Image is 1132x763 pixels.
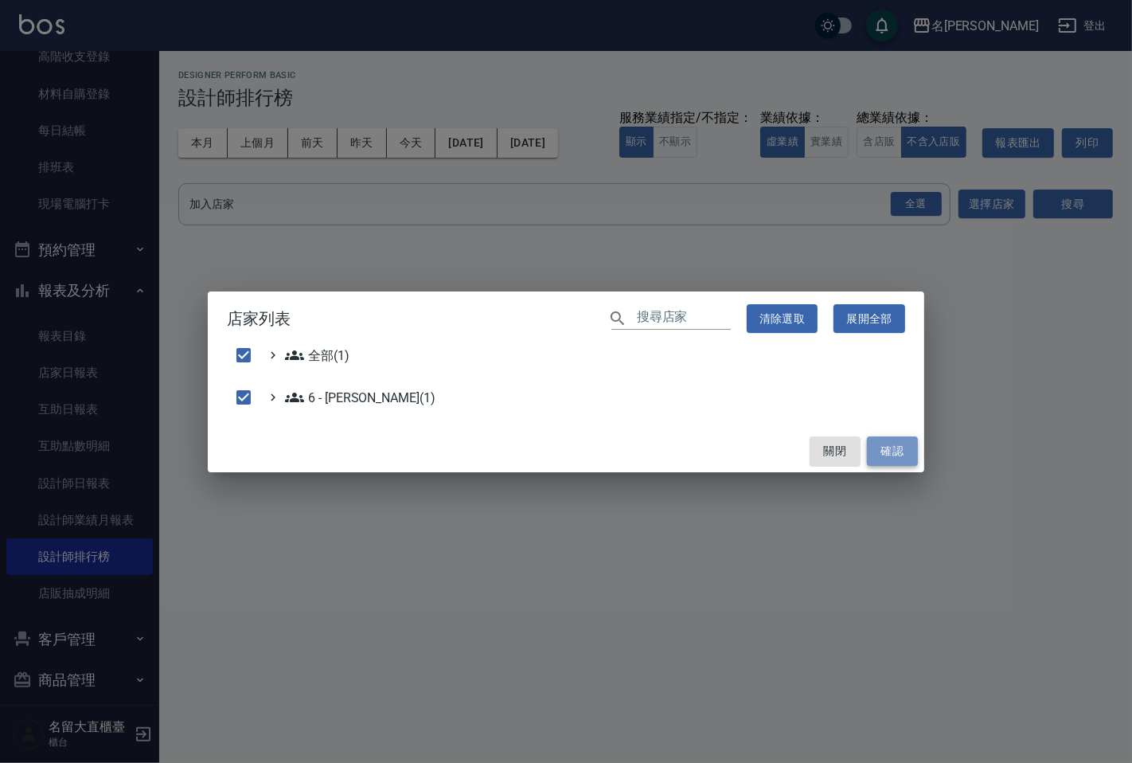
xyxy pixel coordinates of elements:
[867,436,918,466] button: 確認
[810,436,861,466] button: 關閉
[285,388,435,407] span: 6 - [PERSON_NAME](1)
[637,307,731,330] input: 搜尋店家
[285,346,349,365] span: 全部(1)
[208,292,924,346] h2: 店家列表
[833,304,905,334] button: 展開全部
[747,304,818,334] button: 清除選取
